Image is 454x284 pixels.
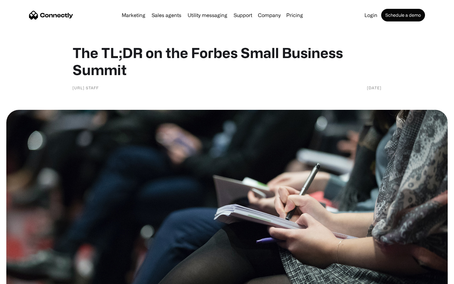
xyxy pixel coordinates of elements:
[362,13,380,18] a: Login
[185,13,230,18] a: Utility messaging
[13,273,38,282] ul: Language list
[231,13,255,18] a: Support
[119,13,148,18] a: Marketing
[284,13,306,18] a: Pricing
[258,11,281,20] div: Company
[149,13,184,18] a: Sales agents
[381,9,425,21] a: Schedule a demo
[73,85,99,91] div: [URL] Staff
[6,273,38,282] aside: Language selected: English
[367,85,381,91] div: [DATE]
[73,44,381,78] h1: The TL;DR on the Forbes Small Business Summit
